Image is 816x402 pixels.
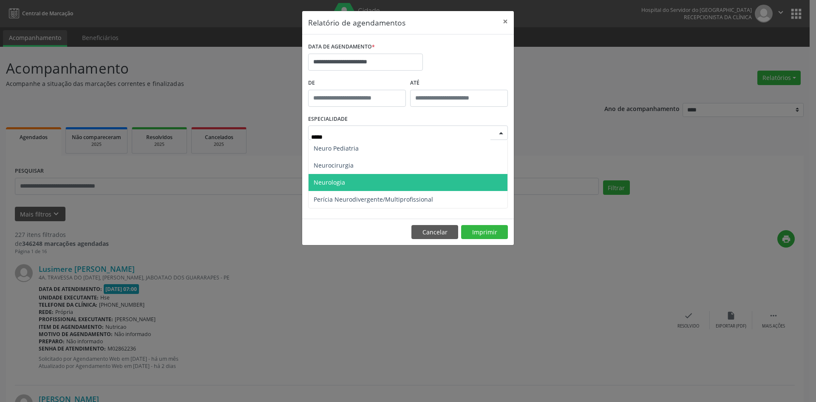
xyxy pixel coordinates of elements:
span: Neurocirurgia [314,161,354,169]
label: ATÉ [410,77,508,90]
label: De [308,77,406,90]
span: Neuro Pediatria [314,144,359,152]
button: Imprimir [461,225,508,239]
label: DATA DE AGENDAMENTO [308,40,375,54]
span: Neurologia [314,178,345,186]
button: Cancelar [411,225,458,239]
h5: Relatório de agendamentos [308,17,405,28]
span: Perícia Neurodivergente/Multiprofissional [314,195,433,203]
label: ESPECIALIDADE [308,113,348,126]
button: Close [497,11,514,32]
